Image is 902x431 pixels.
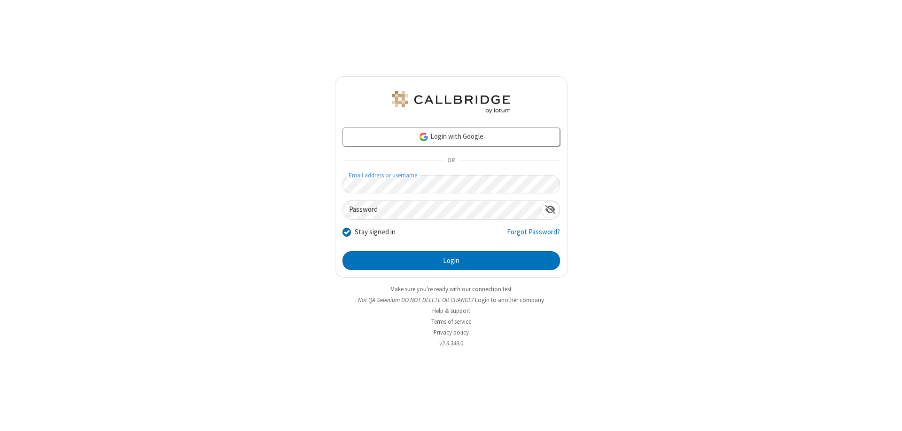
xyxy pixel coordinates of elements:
li: Not QA Selenium DO NOT DELETE OR CHANGE? [335,295,568,304]
label: Stay signed in [355,227,396,238]
a: Privacy policy [434,328,469,336]
a: Login with Google [342,128,560,146]
input: Password [343,201,541,219]
li: v2.6.349.0 [335,339,568,348]
img: google-icon.png [419,132,429,142]
a: Help & support [432,307,470,315]
a: Make sure you're ready with our connection test [390,285,512,293]
button: Login [342,251,560,270]
input: Email address or username [342,175,560,193]
button: Login to another company [475,295,544,304]
a: Terms of service [431,318,471,326]
img: QA Selenium DO NOT DELETE OR CHANGE [390,91,512,113]
span: OR [443,154,459,168]
a: Forgot Password? [507,227,560,245]
div: Show password [541,201,560,218]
